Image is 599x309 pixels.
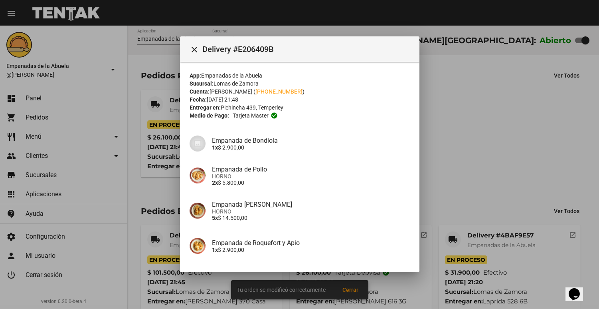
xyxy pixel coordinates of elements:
[212,208,410,215] span: HORNO
[212,215,218,221] b: 5x
[190,96,410,104] div: [DATE] 21:48
[212,247,410,253] p: $ 2.900,00
[190,96,207,103] strong: Fecha:
[190,112,229,120] strong: Medio de Pago:
[190,80,214,87] strong: Sucursal:
[565,277,591,301] iframe: chat widget
[202,43,413,56] span: Delivery #E206409B
[186,41,202,57] button: Cerrar
[255,88,302,95] a: [PHONE_NUMBER]
[212,173,410,179] span: HORNO
[212,201,410,208] h4: Empanada [PERSON_NAME]
[190,104,410,112] div: Pichincha 439, Temperley
[190,72,201,79] strong: App:
[190,80,410,88] div: Lomas de Zamora
[190,88,210,95] strong: Cuenta:
[212,179,410,186] p: $ 5.800,00
[190,45,199,55] mat-icon: Cerrar
[212,215,410,221] p: $ 14.500,00
[212,144,218,151] b: 1x
[270,112,277,119] mat-icon: check_circle
[212,239,410,247] h4: Empanada de Roquefort y Apio
[190,238,206,254] img: d59fadef-f63f-4083-8943-9e902174ec49.jpg
[212,247,218,253] b: 1x
[212,144,410,151] p: $ 2.900,00
[190,203,206,219] img: f753fea7-0f09-41b3-9a9e-ddb84fc3b359.jpg
[212,137,410,144] h4: Empanada de Bondiola
[212,165,410,173] h4: Empanada de Pollo
[190,104,221,111] strong: Entregar en:
[190,167,206,183] img: 10349b5f-e677-4e10-aec3-c36b893dfd64.jpg
[232,112,268,120] span: Tarjeta master
[190,136,206,152] img: 07c47add-75b0-4ce5-9aba-194f44787723.jpg
[190,72,410,80] div: Empanadas de la Abuela
[190,88,410,96] div: [PERSON_NAME] ( )
[212,179,218,186] b: 2x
